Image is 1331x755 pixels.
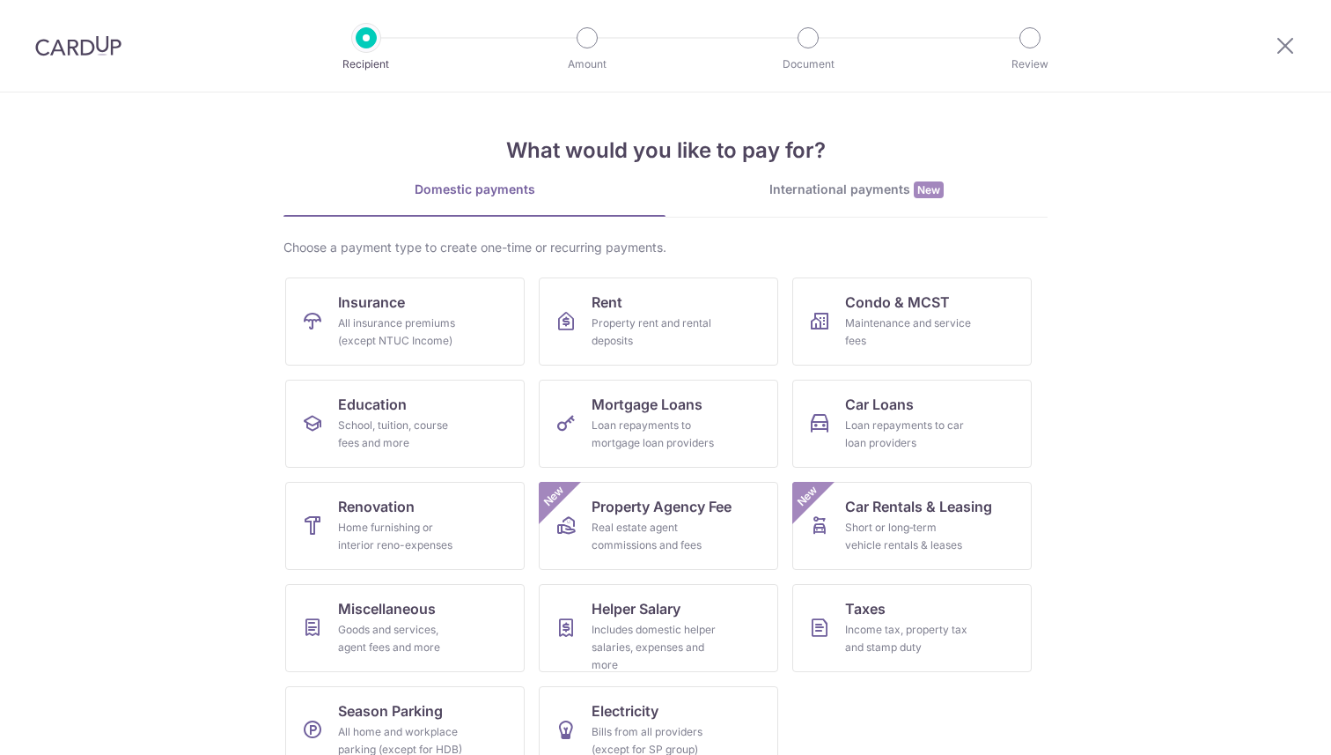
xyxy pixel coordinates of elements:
[35,35,121,56] img: CardUp
[845,417,972,452] div: Loan repayments to car loan providers
[338,394,407,415] span: Education
[592,315,718,350] div: Property rent and rental deposits
[845,496,992,517] span: Car Rentals & Leasing
[283,239,1048,256] div: Choose a payment type to create one-time or recurring payments.
[283,135,1048,167] h4: What would you like to pay for?
[665,181,1048,199] div: International payments
[592,598,680,619] span: Helper Salary
[592,621,718,674] div: Includes domestic helper salaries, expenses and more
[914,181,944,198] span: New
[592,496,732,517] span: Property Agency Fee
[338,598,436,619] span: Miscellaneous
[285,380,525,468] a: EducationSchool, tuition, course fees and more
[845,315,972,350] div: Maintenance and service fees
[845,519,972,554] div: Short or long‑term vehicle rentals & leases
[539,380,778,468] a: Mortgage LoansLoan repayments to mortgage loan providers
[592,394,702,415] span: Mortgage Loans
[743,56,873,73] p: Document
[845,598,886,619] span: Taxes
[845,394,914,415] span: Car Loans
[540,482,569,511] span: New
[522,56,652,73] p: Amount
[301,56,431,73] p: Recipient
[285,482,525,570] a: RenovationHome furnishing or interior reno-expenses
[792,380,1032,468] a: Car LoansLoan repayments to car loan providers
[285,278,525,366] a: InsuranceAll insurance premiums (except NTUC Income)
[592,700,658,722] span: Electricity
[338,417,465,452] div: School, tuition, course fees and more
[592,417,718,452] div: Loan repayments to mortgage loan providers
[792,482,1032,570] a: Car Rentals & LeasingShort or long‑term vehicle rentals & leasesNew
[792,584,1032,672] a: TaxesIncome tax, property tax and stamp duty
[283,181,665,198] div: Domestic payments
[845,292,950,313] span: Condo & MCST
[338,621,465,656] div: Goods and services, agent fees and more
[793,482,822,511] span: New
[592,292,622,313] span: Rent
[338,700,443,722] span: Season Parking
[792,278,1032,366] a: Condo & MCSTMaintenance and service fees
[539,482,778,570] a: Property Agency FeeReal estate agent commissions and feesNew
[338,519,465,554] div: Home furnishing or interior reno-expenses
[539,278,778,366] a: RentProperty rent and rental deposits
[338,292,405,313] span: Insurance
[338,496,415,517] span: Renovation
[965,56,1095,73] p: Review
[539,584,778,672] a: Helper SalaryIncludes domestic helper salaries, expenses and more
[592,519,718,554] div: Real estate agent commissions and fees
[338,315,465,350] div: All insurance premiums (except NTUC Income)
[845,621,972,656] div: Income tax, property tax and stamp duty
[285,584,525,672] a: MiscellaneousGoods and services, agent fees and more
